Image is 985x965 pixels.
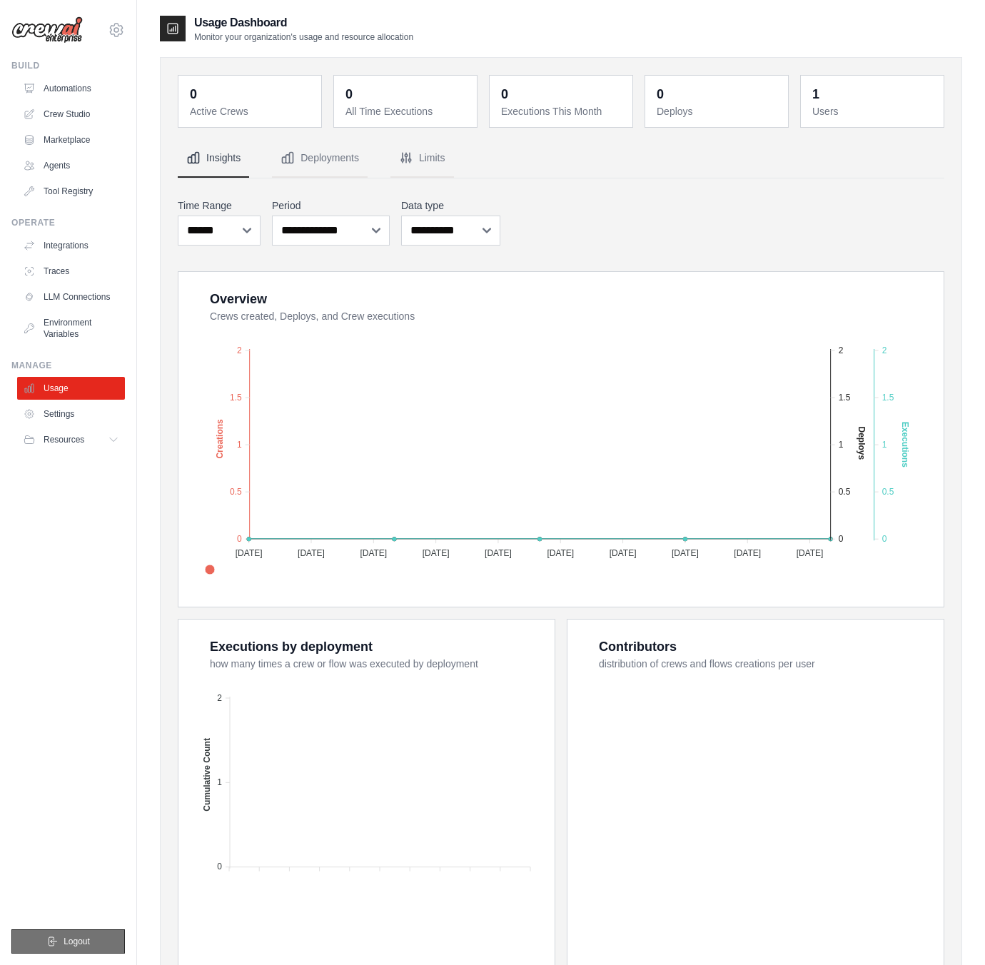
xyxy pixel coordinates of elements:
a: Environment Variables [17,311,125,345]
tspan: 1.5 [882,393,894,403]
a: Usage [17,377,125,400]
a: Agents [17,154,125,177]
h2: Usage Dashboard [194,14,413,31]
tspan: 2 [882,345,887,355]
div: Build [11,60,125,71]
a: Marketplace [17,128,125,151]
tspan: 0.5 [839,487,851,497]
tspan: [DATE] [734,548,761,558]
dt: Executions This Month [501,104,624,118]
tspan: 1 [237,440,242,450]
tspan: [DATE] [236,548,263,558]
div: 0 [345,84,353,104]
tspan: 0 [882,534,887,544]
a: Crew Studio [17,103,125,126]
tspan: 0 [237,534,242,544]
tspan: 0 [839,534,844,544]
button: Insights [178,139,249,178]
tspan: [DATE] [423,548,450,558]
a: Automations [17,77,125,100]
div: 0 [190,84,197,104]
div: Operate [11,217,125,228]
tspan: 1 [839,440,844,450]
dt: how many times a crew or flow was executed by deployment [210,657,537,671]
tspan: 0 [217,862,222,871]
p: Monitor your organization's usage and resource allocation [194,31,413,43]
a: Settings [17,403,125,425]
tspan: [DATE] [298,548,325,558]
div: Manage [11,360,125,371]
dt: distribution of crews and flows creations per user [599,657,926,671]
label: Time Range [178,198,261,213]
nav: Tabs [178,139,944,178]
div: 1 [812,84,819,104]
text: Cumulative Count [202,738,212,812]
div: Overview [210,289,267,309]
button: Resources [17,428,125,451]
div: Executions by deployment [210,637,373,657]
tspan: 0.5 [882,487,894,497]
tspan: 1 [217,777,222,787]
a: Integrations [17,234,125,257]
tspan: [DATE] [610,548,637,558]
tspan: 1 [882,440,887,450]
tspan: [DATE] [547,548,574,558]
div: Contributors [599,637,677,657]
a: Traces [17,260,125,283]
span: Logout [64,936,90,947]
tspan: 0.5 [230,487,242,497]
button: Limits [390,139,454,178]
text: Deploys [857,426,867,460]
text: Creations [215,419,225,459]
tspan: [DATE] [672,548,699,558]
dt: All Time Executions [345,104,468,118]
a: Tool Registry [17,180,125,203]
dt: Users [812,104,935,118]
div: 0 [657,84,664,104]
span: Resources [44,434,84,445]
tspan: [DATE] [797,548,824,558]
button: Deployments [272,139,368,178]
div: 0 [501,84,508,104]
tspan: 1.5 [230,393,242,403]
dt: Deploys [657,104,779,118]
tspan: 2 [237,345,242,355]
tspan: 2 [217,693,222,703]
a: LLM Connections [17,286,125,308]
label: Data type [401,198,500,213]
img: Logo [11,16,83,44]
dt: Active Crews [190,104,313,118]
tspan: 1.5 [839,393,851,403]
button: Logout [11,929,125,954]
text: Executions [900,422,910,468]
dt: Crews created, Deploys, and Crew executions [210,309,926,323]
label: Period [272,198,390,213]
tspan: [DATE] [360,548,387,558]
tspan: 2 [839,345,844,355]
tspan: [DATE] [485,548,512,558]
